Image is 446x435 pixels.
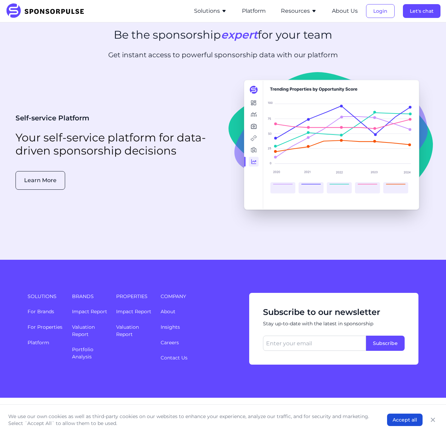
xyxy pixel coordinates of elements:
[116,308,151,315] a: Impact Report
[403,4,440,18] button: Let's chat
[412,402,446,435] iframe: Chat Widget
[161,293,241,300] span: Company
[6,3,89,19] img: SponsorPulse
[387,414,423,426] button: Accept all
[72,293,108,300] span: Brands
[72,308,107,315] a: Impact Report
[16,177,65,184] a: Learn More
[263,320,405,327] span: Stay up-to-date with the latest in sponsorship
[16,114,89,122] span: Self-service Platform
[72,346,93,360] a: Portfolio Analysis
[116,324,139,337] a: Valuation Report
[242,8,266,14] a: Platform
[263,336,366,351] input: Enter your email
[161,355,187,361] a: Contact Us
[221,28,258,41] span: expert
[366,8,395,14] a: Login
[194,7,227,15] button: Solutions
[332,8,358,14] a: About Us
[281,7,317,15] button: Resources
[161,339,179,346] a: Careers
[366,336,405,351] button: Subscribe
[65,50,381,60] p: Get instant access to powerful sponsorship data with our platform
[16,171,65,190] button: Learn More
[403,8,440,14] a: Let's chat
[242,7,266,15] button: Platform
[263,307,405,318] span: Subscribe to our newsletter
[28,339,49,346] a: Platform
[116,293,152,300] span: Properties
[28,324,62,330] a: For Properties
[161,324,180,330] a: Insights
[114,28,332,41] h2: Be the sponsorship for your team
[8,413,373,427] p: We use our own cookies as well as third-party cookies on our websites to enhance your experience,...
[366,4,395,18] button: Login
[332,7,358,15] button: About Us
[28,308,54,315] a: For Brands
[28,293,64,300] span: Solutions
[16,131,215,158] h2: Your self-service platform for data-driven sponsorship decisions
[161,308,175,315] a: About
[72,324,95,337] a: Valuation Report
